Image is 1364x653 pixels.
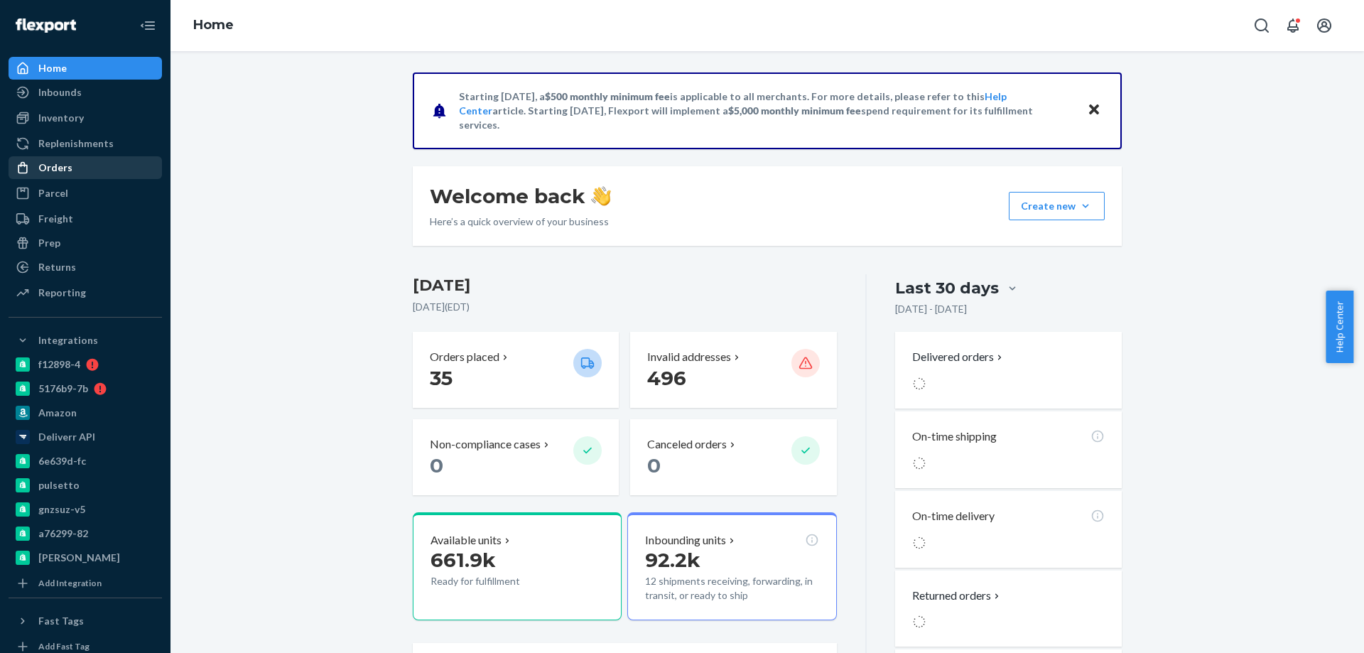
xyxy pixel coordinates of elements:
[413,300,837,314] p: [DATE] ( EDT )
[9,281,162,304] a: Reporting
[645,532,726,549] p: Inbounding units
[895,302,967,316] p: [DATE] - [DATE]
[459,90,1073,132] p: Starting [DATE], a is applicable to all merchants. For more details, please refer to this article...
[1085,100,1103,121] button: Close
[9,232,162,254] a: Prep
[38,454,86,468] div: 6e639d-fc
[1326,291,1353,363] button: Help Center
[38,382,88,396] div: 5176b9-7b
[9,353,162,376] a: f12898-4
[431,574,562,588] p: Ready for fulfillment
[1279,11,1307,40] button: Open notifications
[630,419,836,495] button: Canceled orders 0
[912,588,1002,604] button: Returned orders
[38,111,84,125] div: Inventory
[430,349,499,365] p: Orders placed
[1009,192,1105,220] button: Create new
[38,614,84,628] div: Fast Tags
[645,574,818,603] p: 12 shipments receiving, forwarding, in transit, or ready to ship
[430,366,453,390] span: 35
[9,57,162,80] a: Home
[431,532,502,549] p: Available units
[630,332,836,408] button: Invalid addresses 496
[647,453,661,477] span: 0
[38,333,98,347] div: Integrations
[9,610,162,632] button: Fast Tags
[9,207,162,230] a: Freight
[38,61,67,75] div: Home
[38,236,60,250] div: Prep
[912,349,1005,365] button: Delivered orders
[430,215,611,229] p: Here’s a quick overview of your business
[38,85,82,99] div: Inbounds
[38,186,68,200] div: Parcel
[9,575,162,592] a: Add Integration
[38,212,73,226] div: Freight
[9,401,162,424] a: Amazon
[9,377,162,400] a: 5176b9-7b
[430,183,611,209] h1: Welcome back
[647,349,731,365] p: Invalid addresses
[430,453,443,477] span: 0
[413,419,619,495] button: Non-compliance cases 0
[38,260,76,274] div: Returns
[647,436,727,453] p: Canceled orders
[591,186,611,206] img: hand-wave emoji
[431,548,496,572] span: 661.9k
[1247,11,1276,40] button: Open Search Box
[38,551,120,565] div: [PERSON_NAME]
[134,11,162,40] button: Close Navigation
[912,428,997,445] p: On-time shipping
[9,156,162,179] a: Orders
[9,182,162,205] a: Parcel
[647,366,686,390] span: 496
[9,522,162,545] a: a76299-82
[413,274,837,297] h3: [DATE]
[38,406,77,420] div: Amazon
[38,430,95,444] div: Deliverr API
[16,18,76,33] img: Flexport logo
[9,474,162,497] a: pulsetto
[413,512,622,620] button: Available units661.9kReady for fulfillment
[38,577,102,589] div: Add Integration
[9,107,162,129] a: Inventory
[430,436,541,453] p: Non-compliance cases
[38,527,88,541] div: a76299-82
[9,132,162,155] a: Replenishments
[9,546,162,569] a: [PERSON_NAME]
[38,478,80,492] div: pulsetto
[1310,11,1338,40] button: Open account menu
[38,286,86,300] div: Reporting
[9,329,162,352] button: Integrations
[627,512,836,620] button: Inbounding units92.2k12 shipments receiving, forwarding, in transit, or ready to ship
[9,81,162,104] a: Inbounds
[728,104,861,117] span: $5,000 monthly minimum fee
[413,332,619,408] button: Orders placed 35
[545,90,670,102] span: $500 monthly minimum fee
[38,640,90,652] div: Add Fast Tag
[193,17,234,33] a: Home
[9,498,162,521] a: gnzsuz-v5
[9,450,162,473] a: 6e639d-fc
[645,548,700,572] span: 92.2k
[38,502,85,517] div: gnzsuz-v5
[182,5,245,46] ol: breadcrumbs
[912,508,995,524] p: On-time delivery
[9,256,162,279] a: Returns
[38,161,72,175] div: Orders
[9,426,162,448] a: Deliverr API
[38,136,114,151] div: Replenishments
[38,357,80,372] div: f12898-4
[895,277,999,299] div: Last 30 days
